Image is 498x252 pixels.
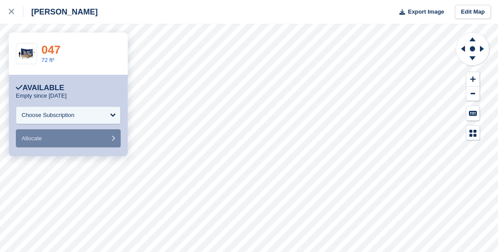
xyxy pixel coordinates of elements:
[466,72,480,87] button: Zoom In
[16,84,64,92] div: Available
[408,7,444,16] span: Export Image
[466,106,480,121] button: Keyboard Shortcuts
[466,126,480,140] button: Map Legend
[466,87,480,101] button: Zoom Out
[41,43,60,56] a: 047
[394,5,444,19] button: Export Image
[23,7,98,17] div: [PERSON_NAME]
[16,46,37,62] img: 10-ft-container.jpg
[41,57,55,63] a: 72 ft²
[455,5,491,19] a: Edit Map
[22,135,42,142] span: Allocate
[22,111,74,120] div: Choose Subscription
[16,129,121,147] button: Allocate
[16,92,66,99] p: Empty since [DATE]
